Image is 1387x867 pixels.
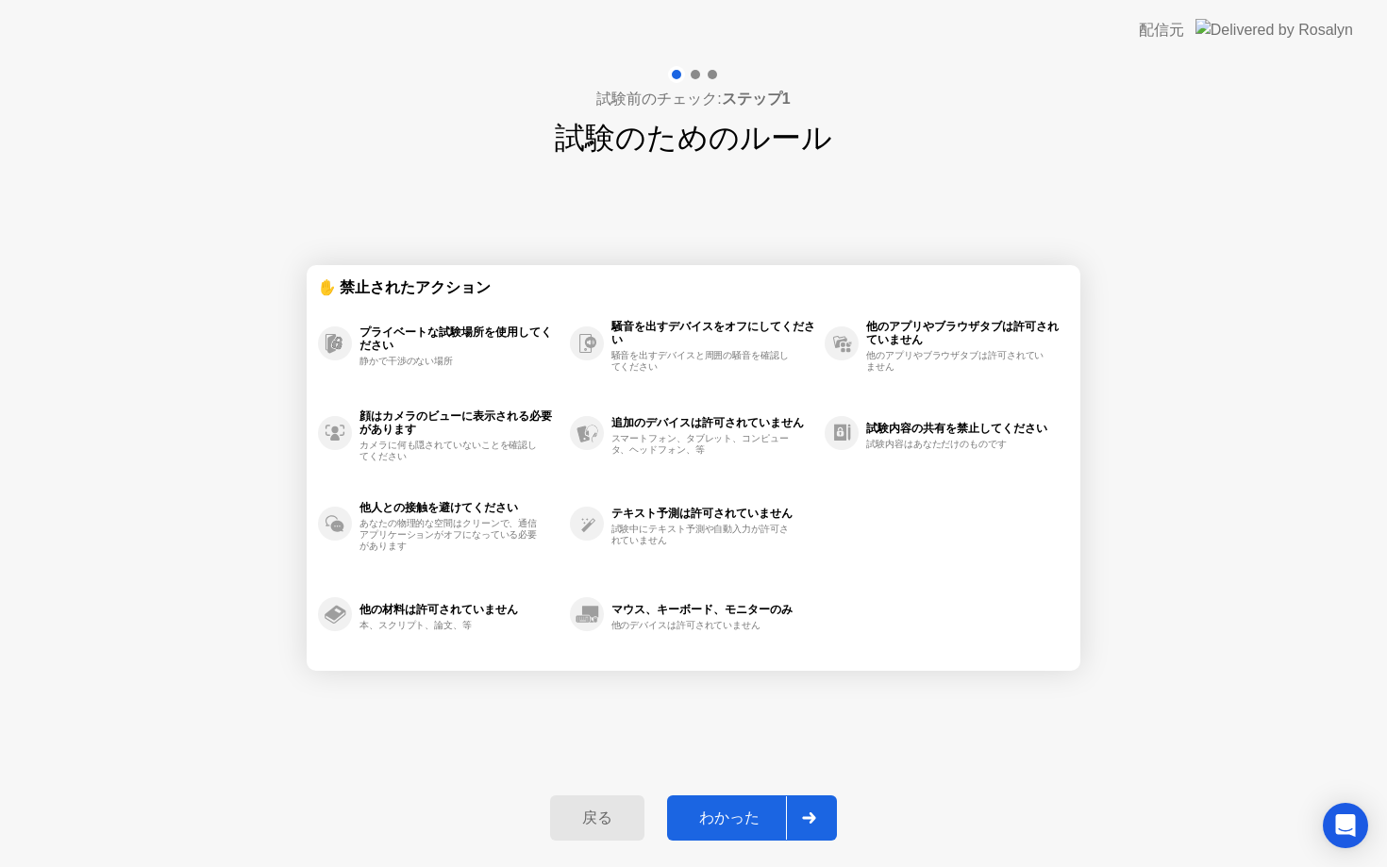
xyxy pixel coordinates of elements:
div: 顔はカメラのビューに表示される必要があります [359,409,560,436]
div: スマートフォン、タブレット、コンピュータ、ヘッドフォン、等 [611,433,790,456]
div: 試験内容の共有を禁止してください [866,422,1060,435]
div: 静かで干渉のない場所 [359,356,538,367]
div: プライベートな試験場所を使用してください [359,325,560,352]
div: テキスト予測は許可されていません [611,507,816,520]
h1: 試験のためのルール [555,115,832,160]
div: 他の材料は許可されていません [359,603,560,616]
button: わかった [667,795,837,841]
div: ✋ 禁止されたアクション [318,276,1069,298]
div: 本、スクリプト、論文、等 [359,620,538,631]
div: 騒音を出すデバイスと周囲の騒音を確認してください [611,350,790,373]
img: Delivered by Rosalyn [1195,19,1353,41]
div: 他のアプリやブラウザタブは許可されていません [866,320,1060,346]
div: 他のデバイスは許可されていません [611,620,790,631]
h4: 試験前のチェック: [596,88,790,110]
div: あなたの物理的な空間はクリーンで、通信アプリケーションがオフになっている必要があります [359,518,538,552]
div: 試験内容はあなただけのものです [866,439,1044,450]
div: わかった [673,809,786,828]
div: カメラに何も隠されていないことを確認してください [359,440,538,462]
div: 騒音を出すデバイスをオフにしてください [611,320,816,346]
div: 戻る [556,809,639,828]
div: マウス、キーボード、モニターのみ [611,603,816,616]
div: 他のアプリやブラウザタブは許可されていません [866,350,1044,373]
div: 追加のデバイスは許可されていません [611,416,816,429]
b: ステップ1 [722,91,791,107]
div: 他人との接触を避けてください [359,501,560,514]
div: Open Intercom Messenger [1323,803,1368,848]
div: 配信元 [1139,19,1184,42]
div: 試験中にテキスト予測や自動入力が許可されていません [611,524,790,546]
button: 戻る [550,795,644,841]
